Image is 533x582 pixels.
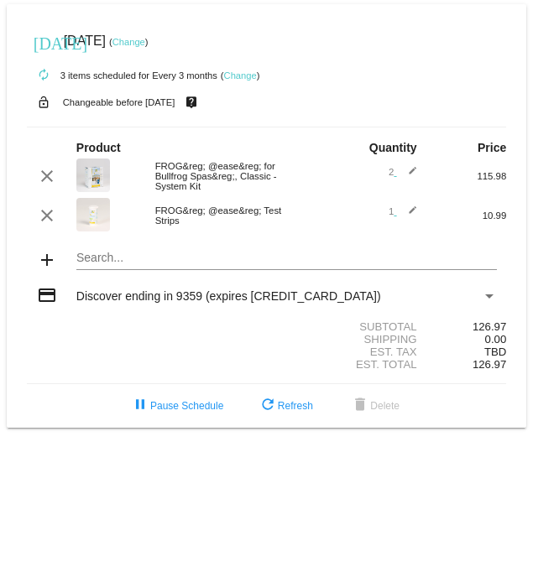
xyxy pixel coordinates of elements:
[397,205,417,226] mat-icon: edit
[37,166,57,186] mat-icon: clear
[117,391,237,421] button: Pause Schedule
[426,210,506,221] div: 10.99
[34,32,54,52] mat-icon: [DATE]
[76,252,497,265] input: Search...
[112,37,145,47] a: Change
[258,400,313,412] span: Refresh
[76,158,110,192] img: @ease-system-kit-box.jpg
[34,91,54,113] mat-icon: lock_open
[130,396,150,416] mat-icon: pause
[224,70,257,81] a: Change
[473,358,506,371] span: 126.97
[34,65,54,86] mat-icon: autorenew
[397,166,417,186] mat-icon: edit
[37,285,57,305] mat-icon: credit_card
[221,70,260,81] small: ( )
[484,346,506,358] span: TBD
[478,141,506,154] strong: Price
[426,171,506,181] div: 115.98
[389,206,417,216] span: 1
[76,141,121,154] strong: Product
[389,167,417,177] span: 2
[485,333,507,346] span: 0.00
[426,320,506,333] div: 126.97
[350,396,370,416] mat-icon: delete
[244,391,327,421] button: Refresh
[63,97,175,107] small: Changeable before [DATE]
[267,333,427,346] div: Shipping
[147,205,307,226] div: FROG&reg; @ease&reg; Test Strips
[147,161,307,191] div: FROG&reg; @ease&reg; for Bullfrog Spas&reg;, Classic - System Kit
[27,70,217,81] small: 3 items scheduled for Every 3 months
[350,400,400,412] span: Delete
[76,289,497,303] mat-select: Payment Method
[76,289,381,303] span: Discover ending in 9359 (expires [CREDIT_CARD_DATA])
[337,391,413,421] button: Delete
[267,320,427,333] div: Subtotal
[130,400,223,412] span: Pause Schedule
[37,250,57,270] mat-icon: add
[37,205,57,226] mat-icon: clear
[181,91,201,113] mat-icon: live_help
[369,141,417,154] strong: Quantity
[267,346,427,358] div: Est. Tax
[267,358,427,371] div: Est. Total
[109,37,149,47] small: ( )
[76,198,110,231] img: 10-01055_ease_BF_teststrips-1_600x600.jpg
[258,396,278,416] mat-icon: refresh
